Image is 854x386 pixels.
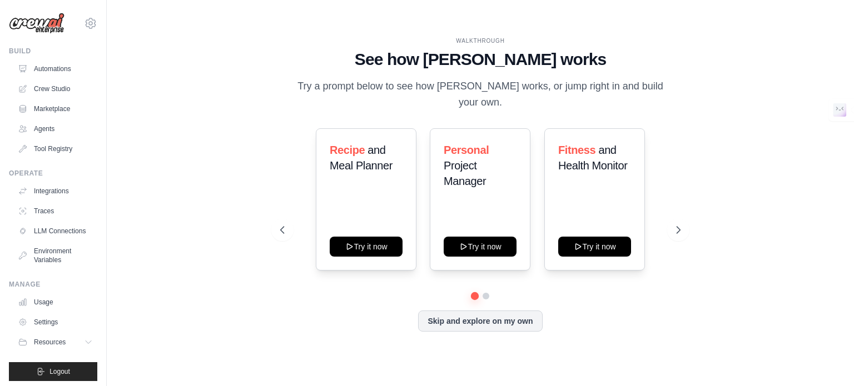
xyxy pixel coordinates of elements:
[330,237,403,257] button: Try it now
[444,237,517,257] button: Try it now
[9,362,97,381] button: Logout
[13,293,97,311] a: Usage
[13,242,97,269] a: Environment Variables
[330,144,365,156] span: Recipe
[13,202,97,220] a: Traces
[13,140,97,158] a: Tool Registry
[280,37,681,45] div: WALKTHROUGH
[13,120,97,138] a: Agents
[558,237,631,257] button: Try it now
[13,60,97,78] a: Automations
[444,159,486,187] span: Project Manager
[13,100,97,118] a: Marketplace
[13,333,97,351] button: Resources
[280,49,681,69] h1: See how [PERSON_NAME] works
[13,182,97,200] a: Integrations
[418,310,542,332] button: Skip and explore on my own
[9,280,97,289] div: Manage
[9,13,64,34] img: Logo
[558,144,595,156] span: Fitness
[13,313,97,331] a: Settings
[9,47,97,56] div: Build
[294,78,667,111] p: Try a prompt below to see how [PERSON_NAME] works, or jump right in and build your own.
[49,367,70,376] span: Logout
[13,80,97,98] a: Crew Studio
[9,169,97,178] div: Operate
[13,222,97,240] a: LLM Connections
[34,338,66,347] span: Resources
[444,144,489,156] span: Personal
